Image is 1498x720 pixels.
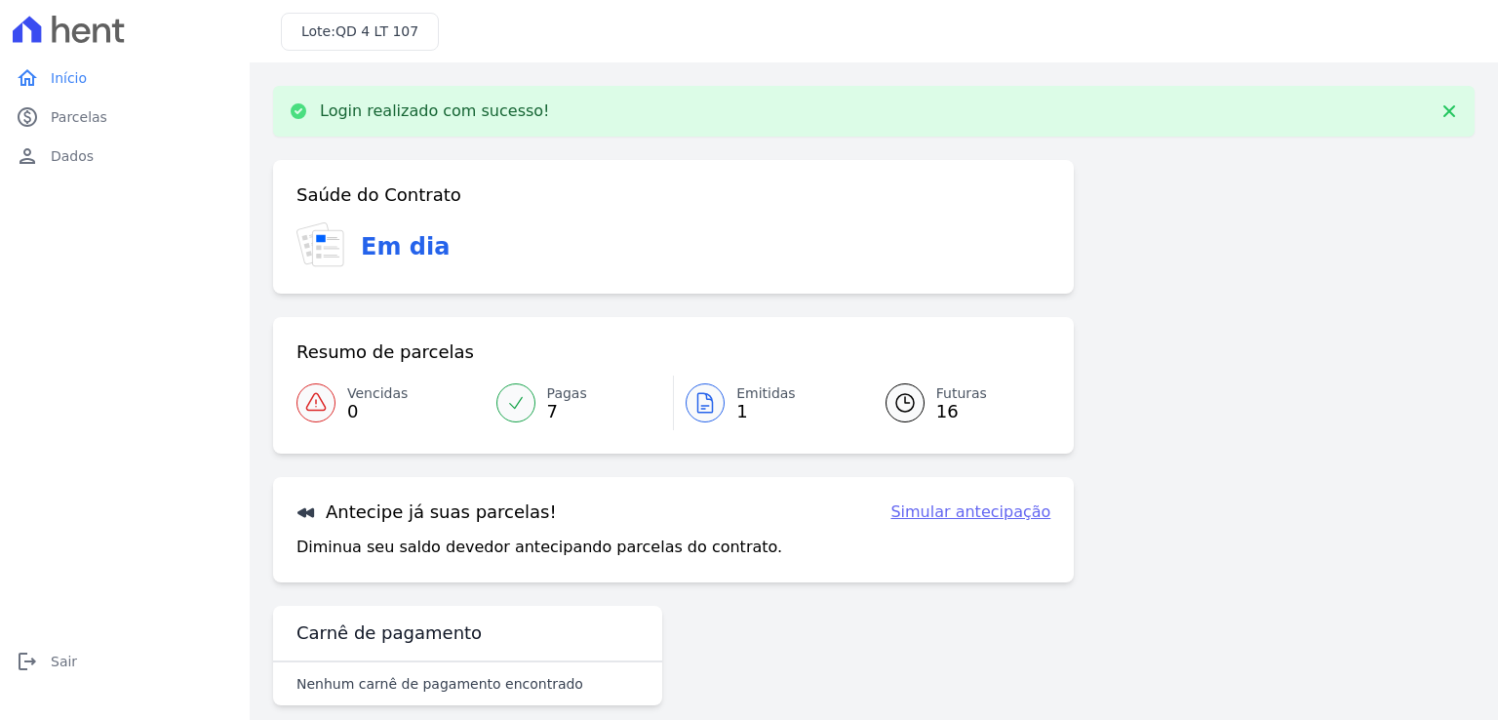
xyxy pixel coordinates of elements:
a: paidParcelas [8,98,242,137]
i: person [16,144,39,168]
span: Futuras [936,383,987,404]
i: logout [16,650,39,673]
span: Emitidas [736,383,796,404]
span: 1 [736,404,796,420]
span: Sair [51,652,77,671]
p: Login realizado com sucesso! [320,101,550,121]
span: Parcelas [51,107,107,127]
a: Pagas 7 [485,376,674,430]
h3: Resumo de parcelas [296,340,474,364]
p: Diminua seu saldo devedor antecipando parcelas do contrato. [296,536,782,559]
span: QD 4 LT 107 [335,23,418,39]
a: Simular antecipação [890,500,1050,524]
span: 16 [936,404,987,420]
span: Início [51,68,87,88]
a: homeInício [8,59,242,98]
span: Pagas [547,383,587,404]
a: Emitidas 1 [674,376,862,430]
h3: Saúde do Contrato [296,183,461,207]
a: logoutSair [8,642,242,681]
span: 0 [347,404,408,420]
p: Nenhum carnê de pagamento encontrado [296,674,583,694]
a: personDados [8,137,242,176]
span: Vencidas [347,383,408,404]
a: Vencidas 0 [296,376,485,430]
a: Futuras 16 [862,376,1051,430]
h3: Lote: [301,21,418,42]
i: paid [16,105,39,129]
h3: Antecipe já suas parcelas! [296,500,557,524]
span: Dados [51,146,94,166]
h3: Carnê de pagamento [296,621,482,645]
span: 7 [547,404,587,420]
i: home [16,66,39,90]
h3: Em dia [361,229,450,264]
